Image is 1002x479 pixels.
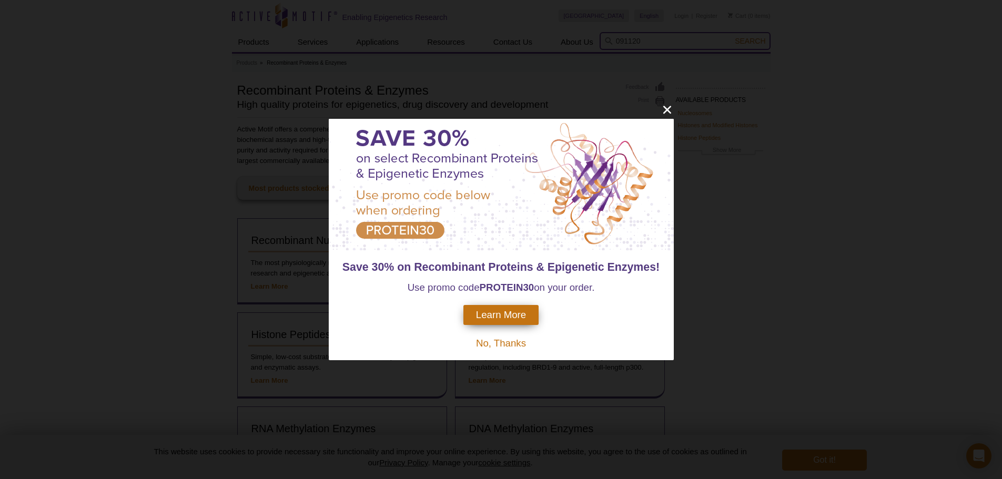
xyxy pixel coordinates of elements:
[342,261,660,273] span: Save 30% on Recombinant Proteins & Epigenetic Enzymes!
[476,309,526,321] span: Learn More
[476,338,526,349] span: No, Thanks
[480,282,534,293] strong: PROTEIN30
[661,103,674,116] button: close
[408,282,595,293] span: Use promo code on your order.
